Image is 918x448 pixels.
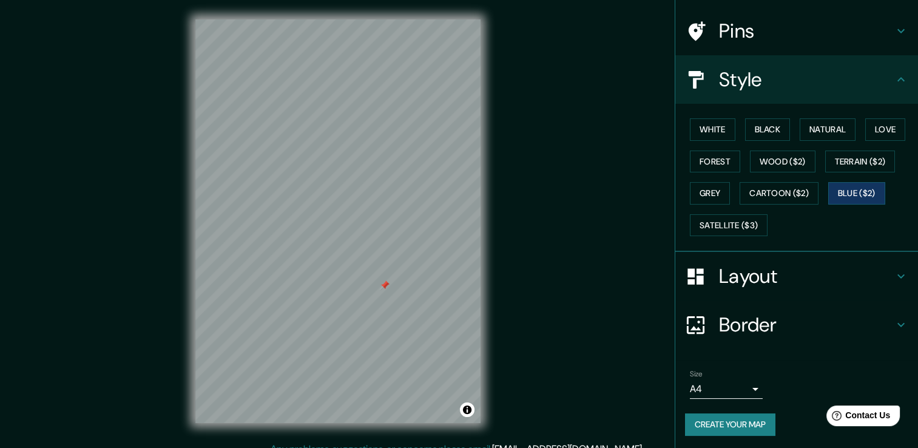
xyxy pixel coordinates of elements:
[675,252,918,300] div: Layout
[690,214,768,237] button: Satellite ($3)
[745,118,791,141] button: Black
[195,19,481,423] canvas: Map
[690,379,763,399] div: A4
[690,182,730,205] button: Grey
[719,313,894,337] h4: Border
[690,151,740,173] button: Forest
[675,300,918,349] div: Border
[810,401,905,435] iframe: Help widget launcher
[719,19,894,43] h4: Pins
[825,151,896,173] button: Terrain ($2)
[750,151,815,173] button: Wood ($2)
[675,55,918,104] div: Style
[690,118,735,141] button: White
[719,67,894,92] h4: Style
[865,118,905,141] button: Love
[828,182,885,205] button: Blue ($2)
[675,7,918,55] div: Pins
[690,369,703,379] label: Size
[740,182,818,205] button: Cartoon ($2)
[460,402,474,417] button: Toggle attribution
[800,118,856,141] button: Natural
[719,264,894,288] h4: Layout
[685,413,775,436] button: Create your map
